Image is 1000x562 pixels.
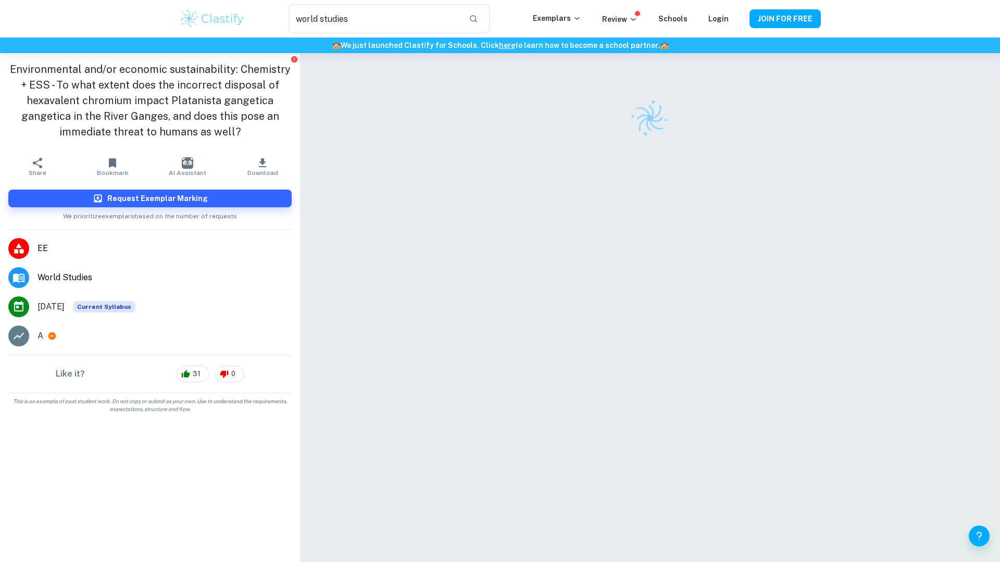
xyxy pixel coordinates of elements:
div: 31 [176,366,209,382]
img: Clastify logo [179,8,245,29]
span: 🏫 [332,41,341,49]
p: Review [602,14,637,25]
img: AI Assistant [182,157,193,169]
h1: Environmental and/or economic sustainability: Chemistry + ESS - To what extent does the incorrect... [8,61,292,140]
span: Current Syllabus [73,301,135,313]
button: JOIN FOR FREE [749,9,821,28]
button: Request Exemplar Marking [8,190,292,207]
p: Exemplars [533,13,581,24]
h6: We just launched Clastify for Schools. Click to learn how to become a school partner. [2,40,998,51]
button: Report issue [290,55,298,63]
span: EE [37,242,292,255]
span: Share [29,169,46,177]
a: here [499,41,515,49]
span: [DATE] [37,301,65,313]
a: Login [708,15,729,23]
span: Download [247,169,278,177]
div: 0 [215,366,244,382]
span: World Studies [37,271,292,284]
span: AI Assistant [169,169,206,177]
span: 0 [226,369,241,379]
span: We prioritize exemplars based on the number of requests [63,207,237,221]
p: A [37,330,43,342]
div: This exemplar is based on the current syllabus. Feel free to refer to it for inspiration/ideas wh... [73,301,135,313]
h6: Request Exemplar Marking [107,193,208,204]
h6: Like it? [56,368,85,380]
button: Download [225,152,300,181]
button: Help and Feedback [969,526,990,546]
button: AI Assistant [150,152,225,181]
span: 31 [187,369,206,379]
input: Search for any exemplars... [289,4,460,33]
span: Bookmark [97,169,129,177]
a: Schools [658,15,687,23]
button: Bookmark [75,152,150,181]
img: Clastify logo [624,93,676,144]
span: This is an example of past student work. Do not copy or submit as your own. Use to understand the... [4,397,296,413]
span: 🏫 [660,41,669,49]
